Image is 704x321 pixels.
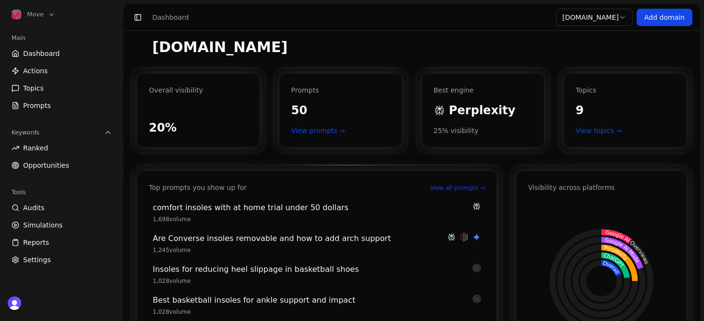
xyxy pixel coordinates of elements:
span: Settings [23,255,51,265]
span: Audits [23,203,44,213]
a: Settings [8,252,116,267]
div: Visibility across platforms [528,183,614,192]
span: Perplexity [449,103,516,118]
span: Prompts [23,101,51,110]
span: 1,028 volume [153,277,191,285]
a: Audits [8,200,116,215]
span: 1,698 volume [153,215,191,223]
span: Actions [23,66,48,76]
div: 50 [291,103,390,118]
span: 1,028 volume [153,308,191,316]
div: Top prompts you show up for [149,183,247,192]
textpath: ChatGPT [603,252,625,268]
span: Topics [23,83,44,93]
a: Best basketball insoles for ankle support and impact1,028volume [149,293,485,318]
a: Are Converse insoles removable and how to add arch support1,245volume [149,231,485,256]
button: Open organization switcher [8,8,59,21]
div: Insoles for reducing heel slippage in basketball shoes [153,264,466,275]
span: Opportunities [23,160,69,170]
a: Actions [8,63,116,79]
span: Ranked [23,143,48,153]
img: 's logo [8,296,21,310]
span: Simulations [23,220,63,230]
div: Overall visibility [149,85,248,95]
a: Add domain [637,9,692,26]
a: View prompts → [291,126,390,135]
img: move.one favicon [131,40,146,55]
a: Prompts [8,98,116,113]
a: Insoles for reducing heel slippage in basketball shoes1,028volume [149,262,485,287]
div: Tools [8,185,116,200]
a: Simulations [8,217,116,233]
button: Open user button [8,296,21,310]
a: Ranked [8,140,116,156]
span: Dashboard [23,49,60,58]
div: Prompts [291,85,390,95]
div: Best basketball insoles for ankle support and impact [153,294,466,306]
span: 1,245 volume [153,246,191,254]
img: Move [12,10,21,19]
div: comfort insoles with at home trial under 50 dollars [153,202,466,214]
div: Dashboard [152,13,189,22]
div: Main [8,30,116,46]
textpath: Overall [602,260,621,275]
a: Dashboard [8,46,116,61]
span: Move [27,10,44,19]
textpath: Perplexity [604,244,629,262]
span: Reports [23,238,49,247]
a: Opportunities [8,158,116,173]
div: 9 [576,103,675,118]
a: Topics [8,80,116,96]
div: 25 % visibility [434,126,532,135]
a: View topics → [576,126,675,135]
div: Topics [576,85,675,95]
a: Reports [8,235,116,250]
a: comfort insoles with at home trial under 50 dollars1,698volume [149,200,485,225]
div: 20% [149,120,248,135]
a: View all prompts → [430,184,485,192]
div: Are Converse insoles removable and how to add arch support [153,233,441,244]
h1: [DOMAIN_NAME] [152,39,288,56]
button: Keywords [8,125,116,140]
div: Best engine [434,85,532,95]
